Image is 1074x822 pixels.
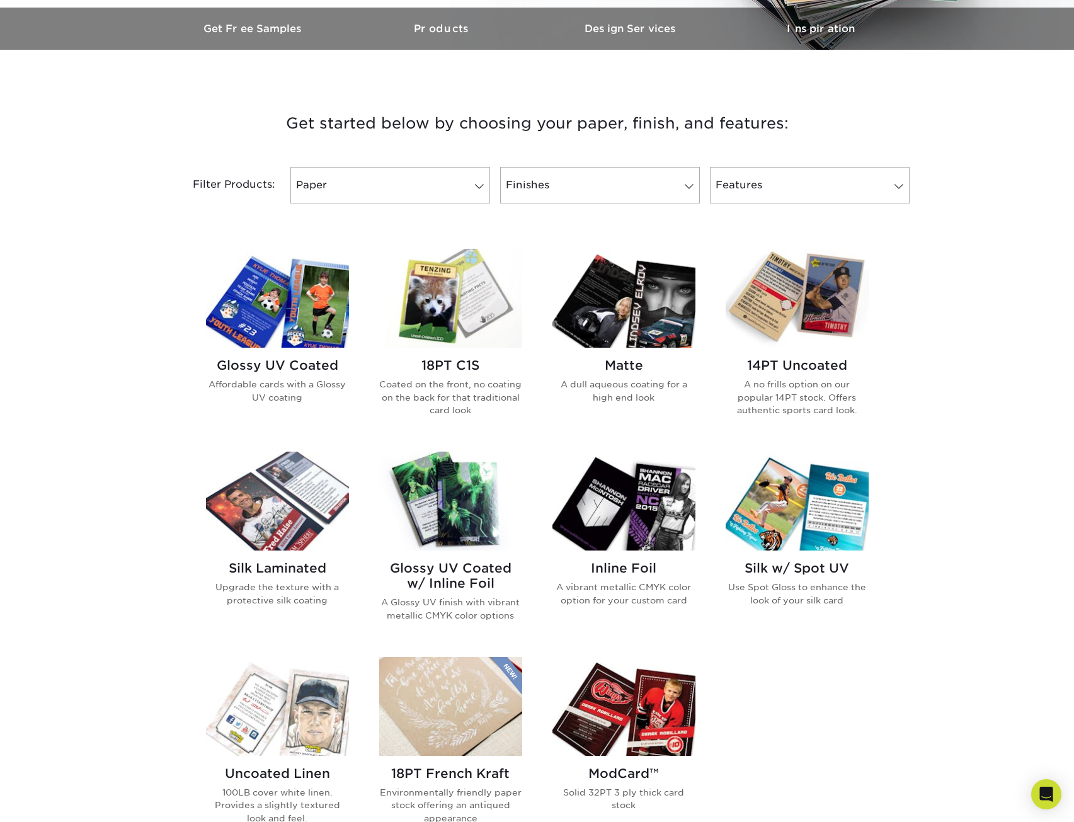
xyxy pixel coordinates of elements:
p: A Glossy UV finish with vibrant metallic CMYK color options [379,596,522,622]
img: Inline Foil Trading Cards [552,452,695,551]
a: Finishes [500,167,700,203]
h2: Matte [552,358,695,373]
h2: Uncoated Linen [206,766,349,781]
img: New Product [491,657,522,695]
img: Silk w/ Spot UV Trading Cards [726,452,869,551]
h3: Inspiration [726,23,915,35]
p: Solid 32PT 3 ply thick card stock [552,786,695,812]
div: Filter Products: [159,167,285,203]
p: A dull aqueous coating for a high end look [552,378,695,404]
p: A vibrant metallic CMYK color option for your custom card [552,581,695,607]
img: ModCard™ Trading Cards [552,657,695,756]
a: Silk w/ Spot UV Trading Cards Silk w/ Spot UV Use Spot Gloss to enhance the look of your silk card [726,452,869,642]
div: Open Intercom Messenger [1031,779,1061,809]
a: 14PT Uncoated Trading Cards 14PT Uncoated A no frills option on our popular 14PT stock. Offers au... [726,249,869,437]
a: Glossy UV Coated Trading Cards Glossy UV Coated Affordable cards with a Glossy UV coating [206,249,349,437]
p: Use Spot Gloss to enhance the look of your silk card [726,581,869,607]
img: Glossy UV Coated w/ Inline Foil Trading Cards [379,452,522,551]
h2: 18PT C1S [379,358,522,373]
img: Glossy UV Coated Trading Cards [206,249,349,348]
a: Design Services [537,8,726,50]
h3: Products [348,23,537,35]
h2: 18PT French Kraft [379,766,522,781]
img: Matte Trading Cards [552,249,695,348]
p: Coated on the front, no coating on the back for that traditional card look [379,378,522,416]
p: A no frills option on our popular 14PT stock. Offers authentic sports card look. [726,378,869,416]
h2: Glossy UV Coated [206,358,349,373]
img: 14PT Uncoated Trading Cards [726,249,869,348]
a: Inspiration [726,8,915,50]
h2: Glossy UV Coated w/ Inline Foil [379,561,522,591]
a: Inline Foil Trading Cards Inline Foil A vibrant metallic CMYK color option for your custom card [552,452,695,642]
a: Paper [290,167,490,203]
a: Features [710,167,910,203]
h3: Design Services [537,23,726,35]
a: Get Free Samples [159,8,348,50]
img: Silk Laminated Trading Cards [206,452,349,551]
p: Upgrade the texture with a protective silk coating [206,581,349,607]
a: Glossy UV Coated w/ Inline Foil Trading Cards Glossy UV Coated w/ Inline Foil A Glossy UV finish ... [379,452,522,642]
h2: Inline Foil [552,561,695,576]
a: Products [348,8,537,50]
img: 18PT C1S Trading Cards [379,249,522,348]
a: 18PT C1S Trading Cards 18PT C1S Coated on the front, no coating on the back for that traditional ... [379,249,522,437]
a: Matte Trading Cards Matte A dull aqueous coating for a high end look [552,249,695,437]
h2: ModCard™ [552,766,695,781]
h3: Get started below by choosing your paper, finish, and features: [169,95,906,152]
a: Silk Laminated Trading Cards Silk Laminated Upgrade the texture with a protective silk coating [206,452,349,642]
h2: 14PT Uncoated [726,358,869,373]
h2: Silk Laminated [206,561,349,576]
img: 18PT French Kraft Trading Cards [379,657,522,756]
h2: Silk w/ Spot UV [726,561,869,576]
img: Uncoated Linen Trading Cards [206,657,349,756]
p: Affordable cards with a Glossy UV coating [206,378,349,404]
h3: Get Free Samples [159,23,348,35]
